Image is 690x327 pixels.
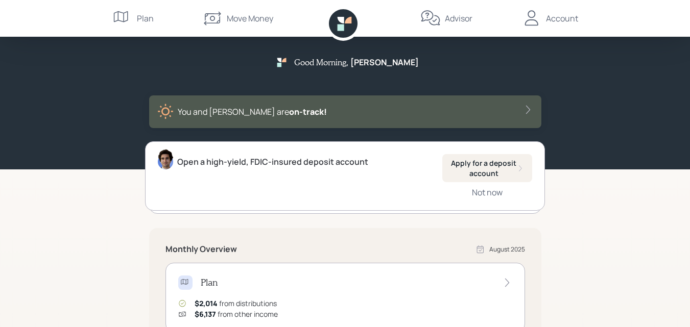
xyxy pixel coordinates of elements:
[489,245,525,254] div: August 2025
[294,57,348,67] h5: Good Morning ,
[350,58,419,67] h5: [PERSON_NAME]
[472,187,503,198] div: Not now
[195,309,278,319] div: from other income
[165,244,237,254] h5: Monthly Overview
[201,277,218,288] h4: Plan
[137,12,154,24] div: Plan
[158,149,173,169] img: harrison-schaefer-headshot-2.png
[195,309,216,319] span: $6,137
[195,298,218,308] span: $2,014
[227,12,273,24] div: Move Money
[450,158,524,178] div: Apply for a deposit account
[289,106,327,117] span: on‑track!
[442,154,532,182] button: Apply for a deposit account
[195,298,277,309] div: from distributions
[157,104,174,120] img: sunny-XHVQM73Q.digested.png
[178,106,327,118] div: You and [PERSON_NAME] are
[546,12,578,24] div: Account
[445,12,472,24] div: Advisor
[177,156,368,168] div: Open a high-yield, FDIC-insured deposit account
